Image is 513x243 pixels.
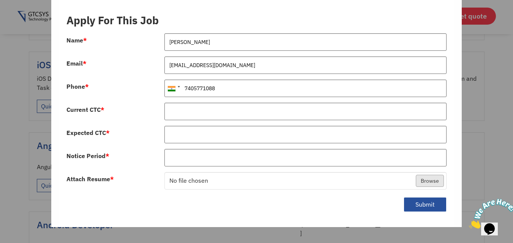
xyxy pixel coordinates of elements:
iframe: chat widget [466,196,513,232]
h3: Apply For This Job [66,14,447,27]
label: Current CTC [66,107,104,113]
label: Name [66,37,87,43]
label: Attach Resume [66,176,114,182]
label: Notice Period [66,153,109,159]
button: Submit [404,197,447,212]
div: India (भारत): +91 [165,80,182,97]
label: Email [66,60,87,66]
input: 081234 56789 [164,80,447,97]
label: Phone [66,83,89,89]
img: Chat attention grabber [3,3,50,33]
label: Expected CTC [66,130,110,136]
